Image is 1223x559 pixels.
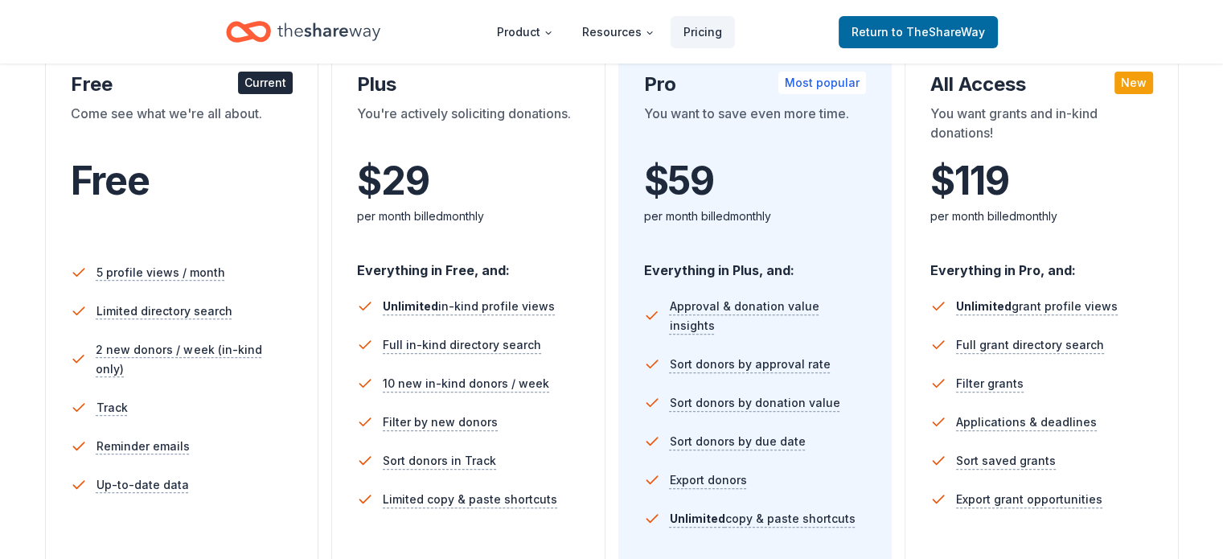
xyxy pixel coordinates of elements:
[357,104,580,149] div: You're actively soliciting donations.
[357,207,580,226] div: per month billed monthly
[71,104,293,149] div: Come see what we're all about.
[670,432,806,451] span: Sort donors by due date
[670,355,831,374] span: Sort donors by approval rate
[569,16,667,48] button: Resources
[930,104,1153,149] div: You want grants and in-kind donations!
[238,72,293,94] div: Current
[383,299,438,313] span: Unlimited
[71,157,150,204] span: Free
[644,247,867,281] div: Everything in Plus, and:
[670,393,840,413] span: Sort donors by donation value
[956,335,1104,355] span: Full grant directory search
[96,340,293,379] span: 2 new donors / week (in-kind only)
[670,471,747,490] span: Export donors
[71,72,293,97] div: Free
[839,16,998,48] a: Returnto TheShareWay
[484,13,735,51] nav: Main
[671,16,735,48] a: Pricing
[96,475,189,495] span: Up-to-date data
[383,335,541,355] span: Full in-kind directory search
[484,16,566,48] button: Product
[357,158,429,203] span: $ 29
[96,398,128,417] span: Track
[383,299,555,313] span: in-kind profile views
[96,263,225,282] span: 5 profile views / month
[956,490,1102,509] span: Export grant opportunities
[670,512,725,525] span: Unlimited
[357,72,580,97] div: Plus
[644,158,714,203] span: $ 59
[644,207,867,226] div: per month billed monthly
[644,104,867,149] div: You want to save even more time.
[956,299,1118,313] span: grant profile views
[956,299,1012,313] span: Unlimited
[383,490,557,509] span: Limited copy & paste shortcuts
[956,413,1097,432] span: Applications & deadlines
[930,247,1153,281] div: Everything in Pro, and:
[930,207,1153,226] div: per month billed monthly
[383,451,496,471] span: Sort donors in Track
[852,23,985,42] span: Return
[96,437,190,456] span: Reminder emails
[383,413,498,432] span: Filter by new donors
[956,374,1024,393] span: Filter grants
[357,247,580,281] div: Everything in Free, and:
[778,72,866,94] div: Most popular
[956,451,1056,471] span: Sort saved grants
[670,512,856,525] span: copy & paste shortcuts
[96,302,232,321] span: Limited directory search
[669,297,866,335] span: Approval & donation value insights
[1114,72,1153,94] div: New
[226,13,380,51] a: Home
[892,25,985,39] span: to TheShareWay
[930,158,1008,203] span: $ 119
[930,72,1153,97] div: All Access
[644,72,867,97] div: Pro
[383,374,549,393] span: 10 new in-kind donors / week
